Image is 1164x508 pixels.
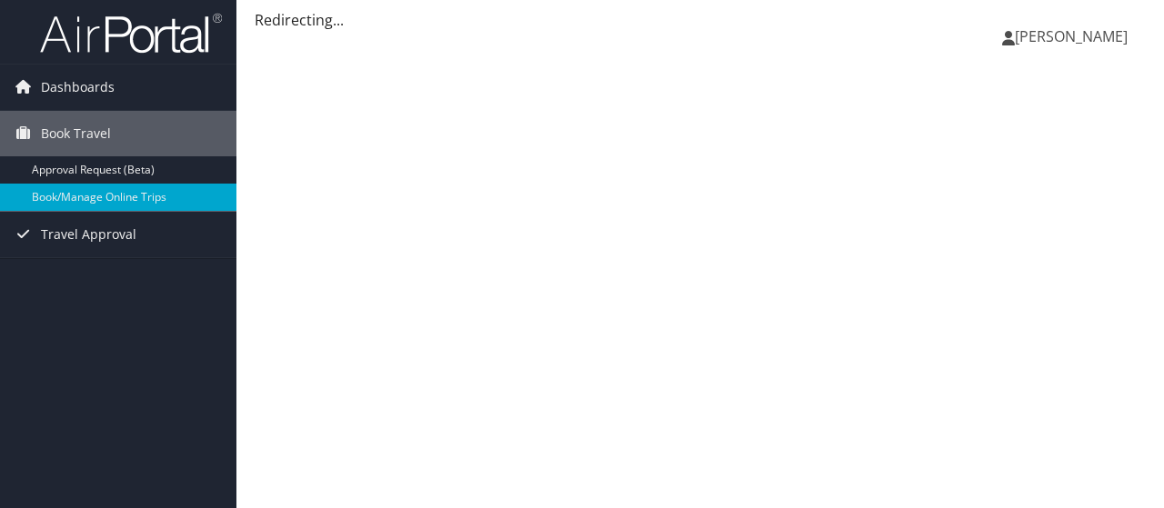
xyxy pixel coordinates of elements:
span: Travel Approval [41,212,136,257]
img: airportal-logo.png [40,12,222,55]
span: [PERSON_NAME] [1015,26,1128,46]
span: Dashboards [41,65,115,110]
a: [PERSON_NAME] [1002,9,1146,64]
div: Redirecting... [255,9,1146,31]
span: Book Travel [41,111,111,156]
